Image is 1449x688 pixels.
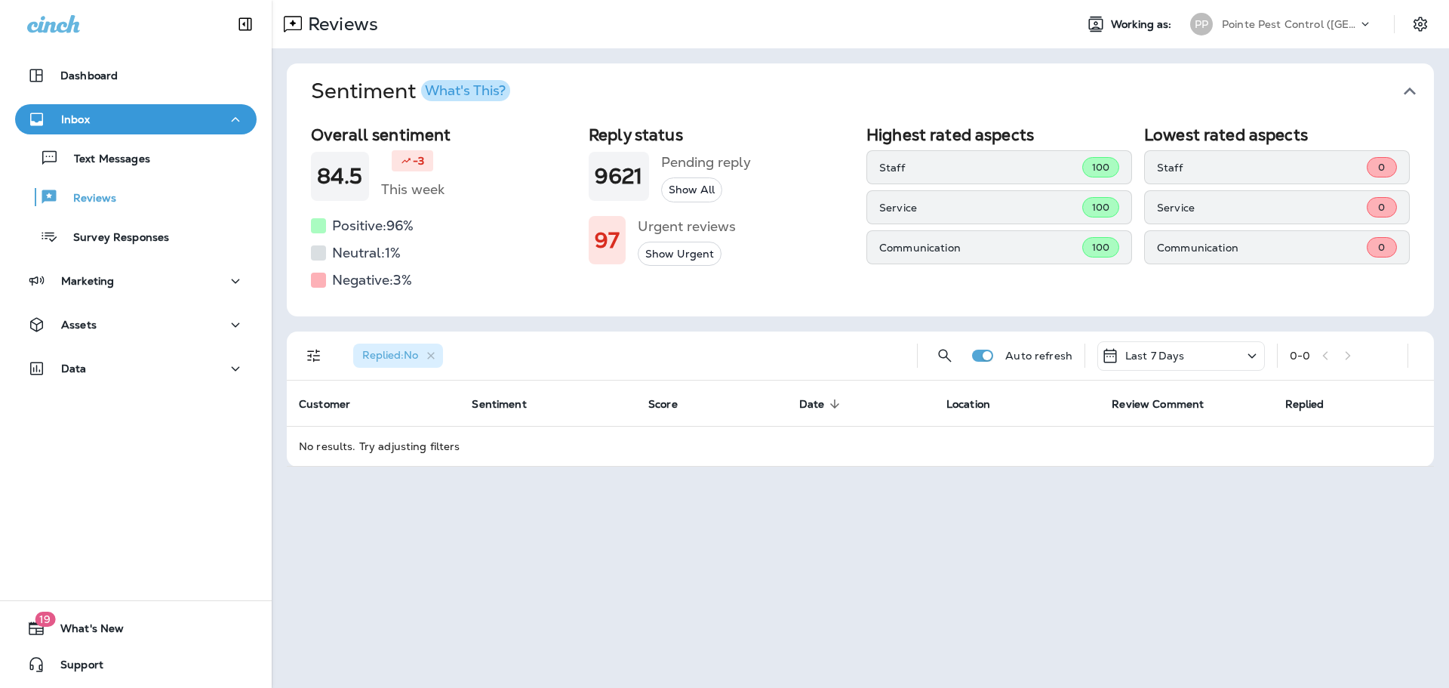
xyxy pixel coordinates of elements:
span: Customer [299,398,350,411]
div: SentimentWhat's This? [287,119,1434,316]
h2: Overall sentiment [311,125,577,144]
h2: Reply status [589,125,854,144]
span: Review Comment [1112,398,1204,411]
p: Staff [1157,162,1367,174]
div: PP [1190,13,1213,35]
span: Location [946,398,990,411]
button: Search Reviews [930,341,960,371]
h1: Sentiment [311,79,510,104]
button: 19What's New [15,613,257,643]
p: Staff [879,162,1082,174]
h5: Negative: 3 % [332,268,412,292]
span: Replied : No [362,348,418,362]
button: Dashboard [15,60,257,91]
button: Inbox [15,104,257,134]
p: Auto refresh [1005,350,1072,362]
span: Sentiment [472,398,526,411]
p: -3 [413,153,424,168]
h5: Positive: 96 % [332,214,414,238]
button: Assets [15,310,257,340]
td: No results. Try adjusting filters [287,426,1434,466]
h1: 84.5 [317,164,363,189]
h5: Pending reply [661,150,751,174]
span: Support [45,659,103,677]
span: Working as: [1111,18,1175,31]
p: Assets [61,319,97,331]
span: 0 [1378,161,1385,174]
h2: Lowest rated aspects [1144,125,1410,144]
button: Collapse Sidebar [224,9,266,39]
span: 100 [1092,161,1109,174]
p: Communication [1157,242,1367,254]
button: What's This? [421,80,510,101]
span: Replied [1285,397,1344,411]
h5: Urgent reviews [638,214,736,239]
h5: Neutral: 1 % [332,241,401,265]
span: Customer [299,397,370,411]
div: 0 - 0 [1290,350,1310,362]
h1: 9621 [595,164,643,189]
span: Replied [1285,398,1324,411]
span: Score [648,397,697,411]
p: Pointe Pest Control ([GEOGRAPHIC_DATA]) [1222,18,1358,30]
button: SentimentWhat's This? [299,63,1446,119]
p: Reviews [58,192,116,206]
span: Score [648,398,678,411]
button: Text Messages [15,142,257,174]
h2: Highest rated aspects [866,125,1132,144]
button: Settings [1407,11,1434,38]
p: Service [879,202,1082,214]
h1: 97 [595,228,620,253]
span: Location [946,397,1010,411]
p: Dashboard [60,69,118,82]
span: 0 [1378,241,1385,254]
p: Reviews [302,13,378,35]
p: Marketing [61,275,114,287]
span: Review Comment [1112,397,1223,411]
div: What's This? [425,84,506,97]
div: Replied:No [353,344,443,368]
button: Survey Responses [15,221,257,252]
span: 19 [35,612,55,627]
p: Communication [879,242,1082,254]
button: Support [15,649,257,680]
button: Show All [661,177,722,202]
p: Text Messages [59,153,150,167]
button: Data [15,353,257,384]
p: Service [1157,202,1367,214]
span: Date [799,398,825,411]
span: What's New [45,622,124,640]
button: Marketing [15,266,257,296]
p: Data [61,363,87,375]
span: 100 [1092,201,1109,214]
button: Filters [299,341,329,371]
span: 0 [1378,201,1385,214]
button: Reviews [15,181,257,213]
p: Last 7 Days [1125,350,1185,362]
p: Inbox [61,113,90,125]
span: Date [799,397,844,411]
span: Sentiment [472,397,546,411]
p: Survey Responses [58,231,169,245]
button: Show Urgent [638,242,721,267]
span: 100 [1092,241,1109,254]
h5: This week [381,177,445,202]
